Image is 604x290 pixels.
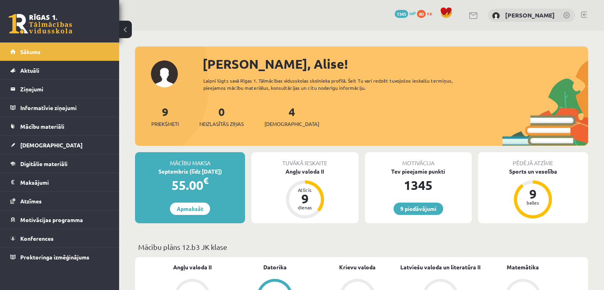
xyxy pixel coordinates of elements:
span: Proktoringa izmēģinājums [20,253,89,261]
span: mP [409,10,416,16]
div: 55.00 [135,176,245,195]
span: Sākums [20,48,41,55]
div: Laipni lūgts savā Rīgas 1. Tālmācības vidusskolas skolnieka profilā. Šeit Tu vari redzēt tuvojošo... [203,77,475,91]
span: € [203,175,208,186]
a: Apmaksāt [170,203,210,215]
a: Angļu valoda II Atlicis 9 dienas [251,167,358,220]
span: Digitālie materiāli [20,160,68,167]
a: Atzīmes [10,192,109,210]
a: Aktuāli [10,61,109,79]
div: Septembris (līdz [DATE]) [135,167,245,176]
a: 0Neizlasītās ziņas [199,104,244,128]
a: Informatīvie ziņojumi [10,99,109,117]
a: 9 piedāvājumi [394,203,443,215]
div: Angļu valoda II [251,167,358,176]
div: [PERSON_NAME], Alise! [203,54,588,73]
div: 9 [521,188,545,200]
a: Latviešu valoda un literatūra II [400,263,480,271]
div: Mācību maksa [135,152,245,167]
a: Datorika [263,263,287,271]
a: Motivācijas programma [10,211,109,229]
div: dienas [293,205,317,210]
div: 9 [293,192,317,205]
a: Konferences [10,229,109,247]
span: 1345 [395,10,408,18]
a: [PERSON_NAME] [505,11,555,19]
span: xp [427,10,432,16]
img: Alise Pukalova [492,12,500,20]
span: Motivācijas programma [20,216,83,223]
span: [DEMOGRAPHIC_DATA] [20,141,83,149]
legend: Ziņojumi [20,80,109,98]
a: 1345 mP [395,10,416,16]
div: Pēdējā atzīme [478,152,588,167]
div: Sports un veselība [478,167,588,176]
p: Mācību plāns 12.b3 JK klase [138,242,585,252]
div: Motivācija [365,152,472,167]
div: Tuvākā ieskaite [251,152,358,167]
span: [DEMOGRAPHIC_DATA] [264,120,319,128]
a: Digitālie materiāli [10,155,109,173]
span: Atzīmes [20,197,42,205]
a: Matemātika [507,263,539,271]
a: Mācību materiāli [10,117,109,135]
a: Rīgas 1. Tālmācības vidusskola [9,14,72,34]
span: 80 [417,10,426,18]
div: Tev pieejamie punkti [365,167,472,176]
a: Maksājumi [10,173,109,191]
a: Sports un veselība 9 balles [478,167,588,220]
legend: Maksājumi [20,173,109,191]
a: Angļu valoda II [173,263,212,271]
span: Neizlasītās ziņas [199,120,244,128]
div: Atlicis [293,188,317,192]
div: balles [521,200,545,205]
a: Proktoringa izmēģinājums [10,248,109,266]
span: Priekšmeti [151,120,179,128]
span: Mācību materiāli [20,123,64,130]
a: 80 xp [417,10,436,16]
legend: Informatīvie ziņojumi [20,99,109,117]
a: Krievu valoda [339,263,376,271]
span: Aktuāli [20,67,39,74]
a: 4[DEMOGRAPHIC_DATA] [264,104,319,128]
a: [DEMOGRAPHIC_DATA] [10,136,109,154]
a: Sākums [10,43,109,61]
a: 9Priekšmeti [151,104,179,128]
div: 1345 [365,176,472,195]
a: Ziņojumi [10,80,109,98]
span: Konferences [20,235,54,242]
